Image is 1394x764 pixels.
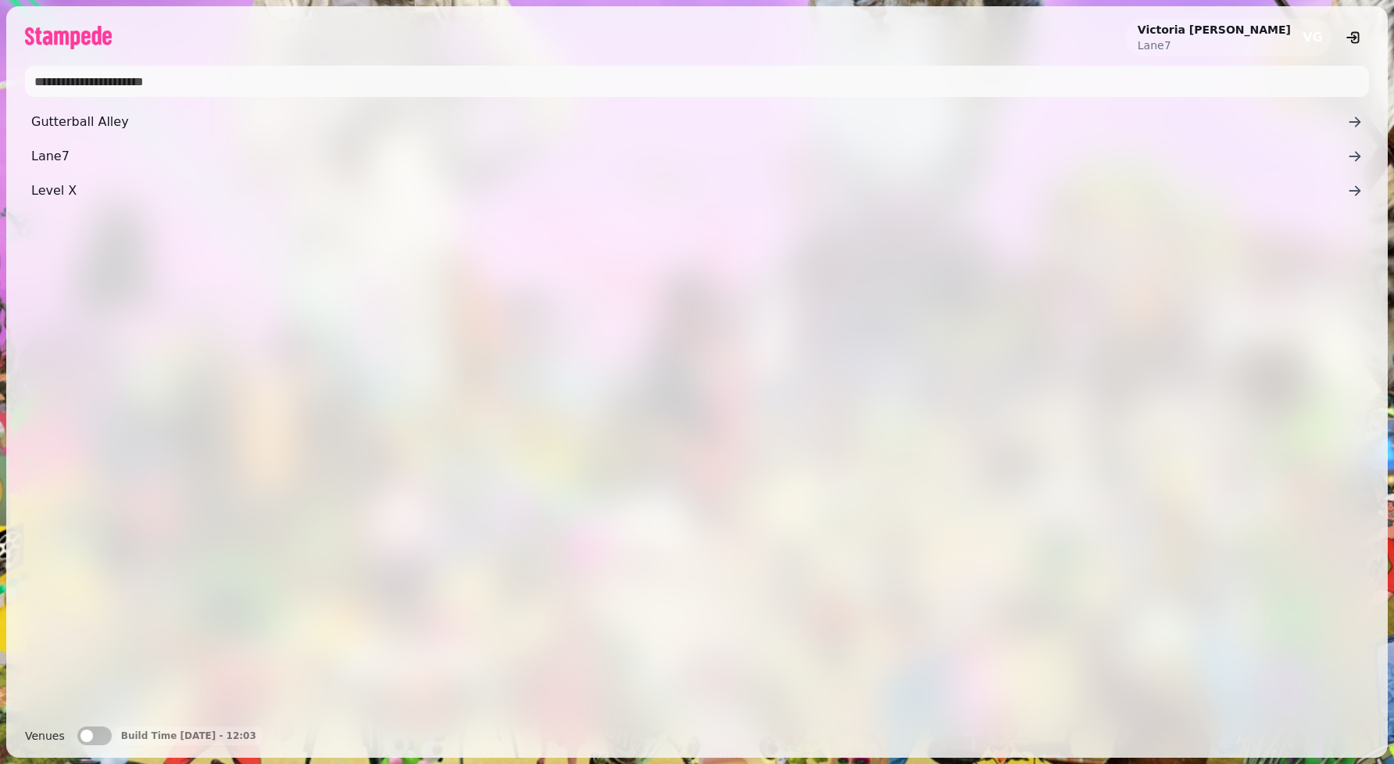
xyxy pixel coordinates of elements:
p: Lane7 [1138,38,1291,53]
p: Build Time [DATE] - 12:03 [121,730,256,742]
img: logo [25,26,112,49]
a: Gutterball Alley [25,106,1369,138]
span: Level X [31,181,1347,200]
button: logout [1338,22,1369,53]
h2: Victoria [PERSON_NAME] [1138,22,1291,38]
a: Lane7 [25,141,1369,172]
span: Gutterball Alley [31,113,1347,131]
a: Level X [25,175,1369,206]
label: Venues [25,726,65,745]
span: Lane7 [31,147,1347,166]
span: VG [1303,31,1323,44]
